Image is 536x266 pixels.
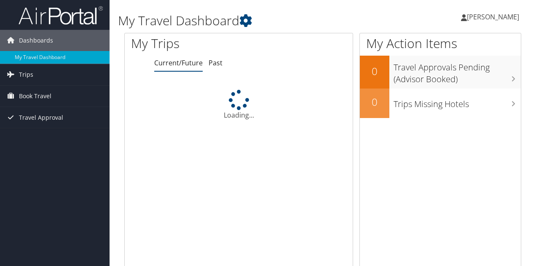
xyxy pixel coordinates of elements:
a: 0Trips Missing Hotels [360,89,521,118]
span: Trips [19,64,33,85]
a: Current/Future [154,58,203,67]
h3: Travel Approvals Pending (Advisor Booked) [394,57,521,85]
h2: 0 [360,64,389,78]
a: [PERSON_NAME] [461,4,528,30]
img: airportal-logo.png [19,5,103,25]
h2: 0 [360,95,389,109]
h1: My Travel Dashboard [118,12,391,30]
span: Book Travel [19,86,51,107]
span: Travel Approval [19,107,63,128]
h3: Trips Missing Hotels [394,94,521,110]
a: Past [209,58,222,67]
h1: My Trips [131,35,252,52]
div: Loading... [125,90,353,120]
span: Dashboards [19,30,53,51]
a: 0Travel Approvals Pending (Advisor Booked) [360,56,521,88]
span: [PERSON_NAME] [467,12,519,21]
h1: My Action Items [360,35,521,52]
